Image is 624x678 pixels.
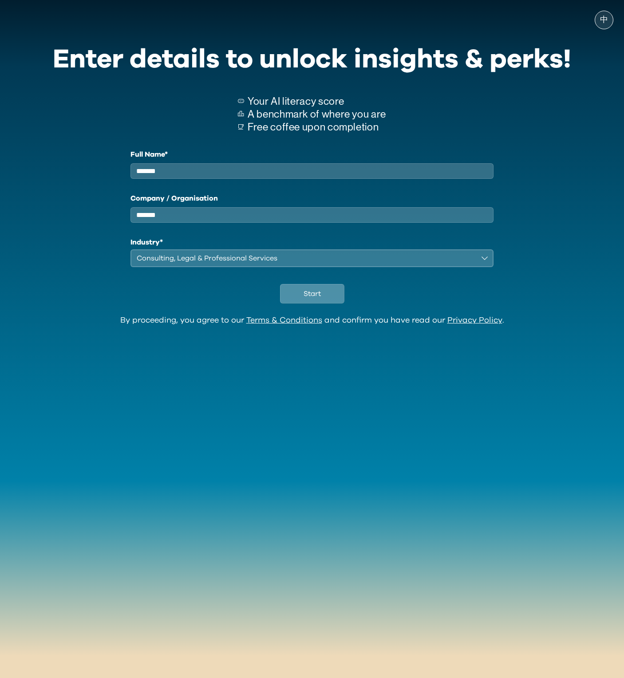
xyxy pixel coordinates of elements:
span: Start [304,288,321,299]
div: By proceeding, you agree to our and confirm you have read our . [120,316,504,326]
span: 中 [600,16,608,24]
div: Consulting, Legal & Professional Services [137,253,475,264]
a: Terms & Conditions [246,316,322,324]
a: Privacy Policy [447,316,502,324]
p: A benchmark of where you are [248,108,386,121]
label: Company / Organisation [130,193,494,204]
div: Enter details to unlock insights & perks! [53,38,571,81]
p: Your AI literacy score [248,95,386,108]
p: Free coffee upon completion [248,121,386,134]
h1: Industry* [130,237,494,248]
button: Start [280,284,344,304]
button: Consulting, Legal & Professional Services [130,249,494,267]
label: Full Name* [130,149,494,160]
